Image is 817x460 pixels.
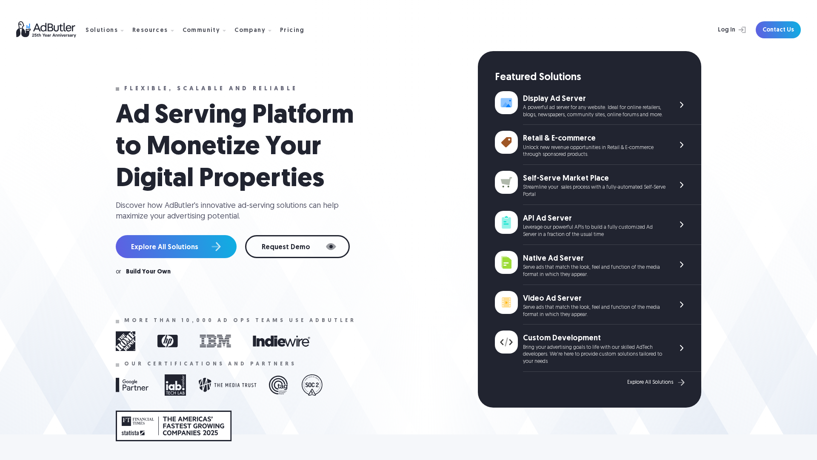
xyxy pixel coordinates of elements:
[523,104,666,119] div: A powerful ad server for any website. Ideal for online retailers, blogs, newspapers, community si...
[495,165,701,205] a: Self-Serve Market Place Streamline your sales process with a fully-automated Self-Serve Portal
[523,293,666,304] div: Video Ad Server
[627,379,673,385] div: Explore All Solutions
[495,71,701,85] div: Featured Solutions
[86,28,118,34] div: Solutions
[627,377,687,388] a: Explore All Solutions
[124,361,297,367] div: Our certifications and partners
[523,264,666,279] div: Serve ads that match the look, feel and function of the media format in which they appear.
[234,28,266,34] div: Company
[116,201,346,222] div: Discover how AdButler's innovative ad-serving solutions can help maximize your advertising potent...
[523,213,666,224] div: API Ad Server
[523,253,666,264] div: Native Ad Server
[495,285,701,325] a: Video Ad Server Serve ads that match the look, feel and function of the media format in which the...
[126,269,171,275] a: Build Your Own
[695,21,751,38] a: Log In
[523,173,666,184] div: Self-Serve Market Place
[124,318,356,324] div: More than 10,000 ad ops teams use adbutler
[523,304,666,319] div: Serve ads that match the look, feel and function of the media format in which they appear.
[523,133,666,144] div: Retail & E-commerce
[132,28,168,34] div: Resources
[116,235,237,258] a: Explore All Solutions
[495,205,701,245] a: API Ad Server Leverage our powerful APIs to build a fully customized Ad Server in a fraction of t...
[116,101,371,195] h1: Ad Serving Platform to Monetize Your Digital Properties
[124,86,298,92] div: Flexible, scalable and reliable
[523,144,666,159] div: Unlock new revenue opportunities in Retail & E-commerce through sponsored products.
[523,94,666,104] div: Display Ad Server
[495,85,701,125] a: Display Ad Server A powerful ad server for any website. Ideal for online retailers, blogs, newspa...
[183,28,220,34] div: Community
[495,325,701,372] a: Custom Development Bring your advertising goals to life with our skilled AdTech developers. We're...
[756,21,801,38] a: Contact Us
[523,333,666,344] div: Custom Development
[280,26,311,34] a: Pricing
[495,125,701,165] a: Retail & E-commerce Unlock new revenue opportunities in Retail & E-commerce through sponsored pro...
[523,344,666,365] div: Bring your advertising goals to life with our skilled AdTech developers. We're here to provide cu...
[523,224,666,239] div: Leverage our powerful APIs to build a fully customized Ad Server in a fraction of the usual time
[280,28,305,34] div: Pricing
[116,269,121,275] div: or
[495,245,701,285] a: Native Ad Server Serve ads that match the look, feel and function of the media format in which th...
[245,235,350,258] a: Request Demo
[523,184,666,198] div: Streamline your sales process with a fully-automated Self-Serve Portal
